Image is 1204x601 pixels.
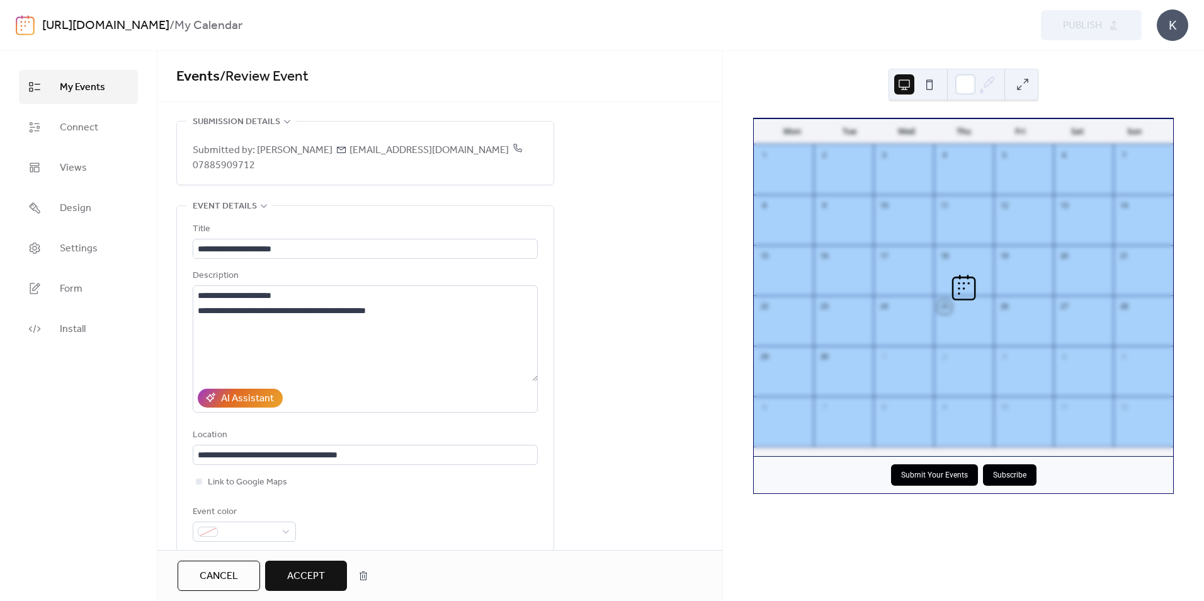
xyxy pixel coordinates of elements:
span: Views [60,161,87,176]
div: 5 [1117,350,1131,364]
div: K [1157,9,1188,41]
div: 5 [997,149,1011,163]
div: 7 [817,401,831,415]
div: 22 [758,300,771,314]
a: Events [176,63,220,91]
div: Event color [193,505,293,520]
div: 3 [997,350,1011,364]
a: Views [19,151,138,185]
div: 9 [817,199,831,213]
div: 12 [1117,401,1131,415]
div: 13 [1057,199,1071,213]
div: 28 [1117,300,1131,314]
span: Connect [60,120,98,135]
b: / [169,14,174,38]
div: 4 [1057,350,1071,364]
a: Form [19,272,138,306]
div: 2 [938,350,951,364]
div: 21 [1117,249,1131,263]
div: Description [193,268,535,283]
div: Tue [821,119,878,144]
div: 20 [1057,249,1071,263]
div: 2 [817,149,831,163]
div: 8 [877,401,891,415]
span: Install [60,322,86,337]
div: Location [193,428,535,443]
div: AI Assistant [221,391,274,406]
a: Design [19,191,138,225]
div: Wed [878,119,935,144]
div: 7 [1117,149,1131,163]
div: 11 [1057,401,1071,415]
div: 11 [938,199,951,213]
div: Mon [764,119,821,144]
div: 14 [1117,199,1131,213]
div: 12 [997,199,1011,213]
button: Accept [265,561,347,591]
button: Subscribe [983,464,1036,486]
a: My Events [19,70,138,104]
span: Event details [193,199,257,214]
div: 4 [938,149,951,163]
div: 15 [758,249,771,263]
span: / Review Event [220,63,309,91]
span: Link to Google Maps [208,475,287,490]
div: 9 [938,401,951,415]
span: Form [60,282,82,297]
div: 23 [817,300,831,314]
button: Cancel [178,561,260,591]
div: Sun [1106,119,1163,144]
a: Connect [19,110,138,144]
span: My Events [60,80,105,95]
button: AI Assistant [198,389,283,408]
div: 26 [997,300,1011,314]
div: 30 [817,350,831,364]
div: Sat [1049,119,1106,144]
div: Thu [935,119,992,144]
div: 27 [1057,300,1071,314]
span: Submission details [193,115,280,130]
img: logo [16,15,35,35]
span: Accept [287,569,325,584]
div: 29 [758,350,771,364]
div: 25 [938,300,951,314]
b: My Calendar [174,14,242,38]
div: 10 [877,199,891,213]
div: Fri [992,119,1049,144]
div: 16 [817,249,831,263]
a: [URL][DOMAIN_NAME] [42,14,169,38]
div: 19 [997,249,1011,263]
button: Submit Your Events [891,464,978,486]
span: Settings [60,241,98,256]
a: Settings [19,231,138,265]
div: 8 [758,199,771,213]
span: 07885909712 [193,140,523,175]
div: 1 [877,350,891,364]
div: 6 [758,401,771,415]
div: 3 [877,149,891,163]
div: 24 [877,300,891,314]
div: 10 [997,401,1011,415]
span: Cancel [200,569,238,584]
div: 6 [1057,149,1071,163]
div: 18 [938,249,951,263]
div: 1 [758,149,771,163]
a: Install [19,312,138,346]
span: Design [60,201,91,216]
div: 17 [877,249,891,263]
span: Submitted by: [PERSON_NAME] [EMAIL_ADDRESS][DOMAIN_NAME] [193,143,538,173]
div: Title [193,222,535,237]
